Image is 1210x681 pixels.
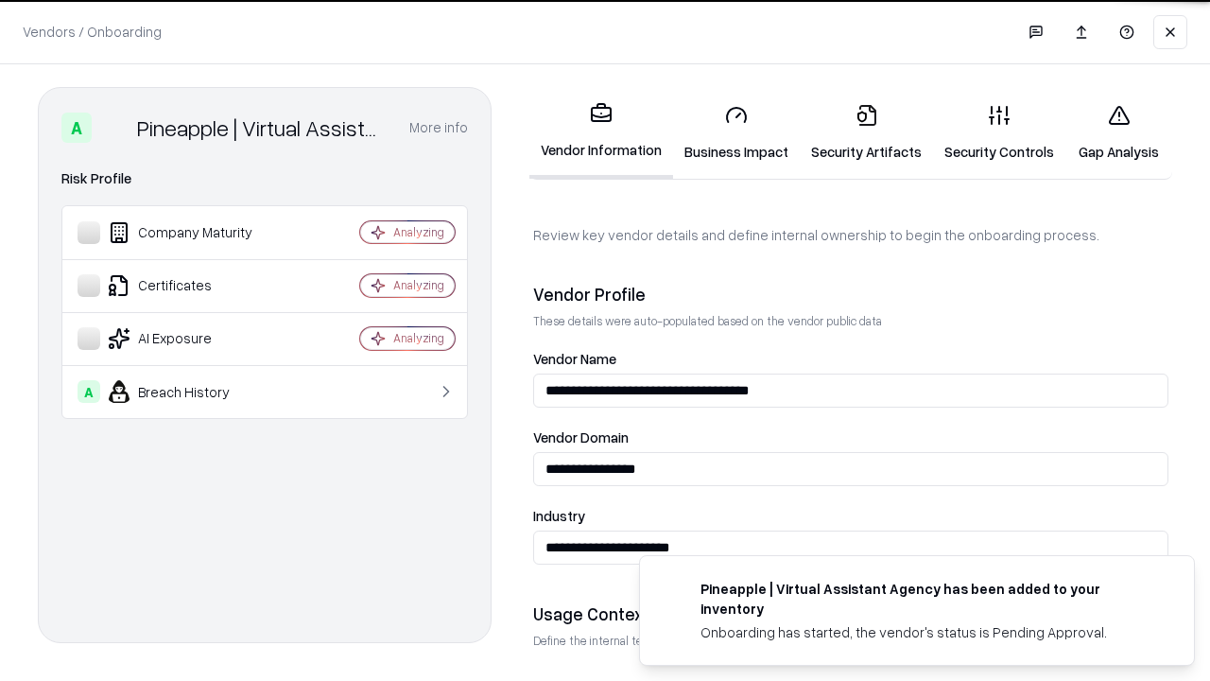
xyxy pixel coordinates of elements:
[533,430,1168,445] label: Vendor Domain
[137,113,387,143] div: Pineapple | Virtual Assistant Agency
[99,113,130,143] img: Pineapple | Virtual Assistant Agency
[61,113,92,143] div: A
[529,87,673,179] a: Vendor Information
[700,622,1149,642] div: Onboarding has started, the vendor's status is Pending Approval.
[393,277,444,293] div: Analyzing
[663,579,685,602] img: trypineapple.com
[533,352,1168,366] label: Vendor Name
[78,380,303,403] div: Breach History
[78,327,303,350] div: AI Exposure
[800,89,933,177] a: Security Artifacts
[933,89,1065,177] a: Security Controls
[393,224,444,240] div: Analyzing
[700,579,1149,619] div: Pineapple | Virtual Assistant Agency has been added to your inventory
[78,380,100,403] div: A
[533,509,1168,523] label: Industry
[78,221,303,244] div: Company Maturity
[393,330,444,346] div: Analyzing
[533,313,1168,329] p: These details were auto-populated based on the vendor public data
[533,602,1168,625] div: Usage Context
[78,274,303,297] div: Certificates
[673,89,800,177] a: Business Impact
[61,167,468,190] div: Risk Profile
[533,283,1168,306] div: Vendor Profile
[23,22,162,42] p: Vendors / Onboarding
[533,225,1168,245] p: Review key vendor details and define internal ownership to begin the onboarding process.
[533,633,1168,649] p: Define the internal team and reason for using this vendor. This helps assess business relevance a...
[1065,89,1172,177] a: Gap Analysis
[409,111,468,145] button: More info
